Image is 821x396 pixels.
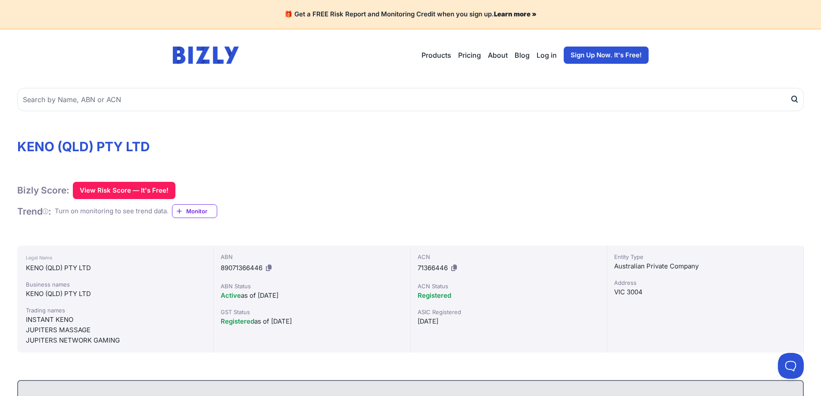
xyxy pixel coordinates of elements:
input: Search by Name, ABN or ACN [17,88,804,111]
button: Products [421,50,451,60]
a: Learn more » [494,10,537,18]
a: Log in [537,50,557,60]
div: Business names [26,280,205,289]
a: Blog [515,50,530,60]
span: Registered [221,317,254,325]
a: Sign Up Now. It's Free! [564,47,649,64]
div: INSTANT KENO [26,315,205,325]
div: ABN [221,253,403,261]
div: Turn on monitoring to see trend data. [55,206,169,216]
div: VIC 3004 [614,287,796,297]
a: About [488,50,508,60]
div: Entity Type [614,253,796,261]
a: Pricing [458,50,481,60]
div: as of [DATE] [221,316,403,327]
div: Australian Private Company [614,261,796,271]
div: Legal Name [26,253,205,263]
div: JUPITERS MASSAGE [26,325,205,335]
div: ACN Status [418,282,600,290]
div: Address [614,278,796,287]
button: View Risk Score — It's Free! [73,182,175,199]
h4: 🎁 Get a FREE Risk Report and Monitoring Credit when you sign up. [10,10,811,19]
div: ACN [418,253,600,261]
div: GST Status [221,308,403,316]
a: Monitor [172,204,217,218]
span: 89071366446 [221,264,262,272]
h1: KENO (QLD) PTY LTD [17,139,804,154]
div: Trading names [26,306,205,315]
h1: Bizly Score: [17,184,69,196]
span: Registered [418,291,451,299]
span: 71366446 [418,264,448,272]
div: ABN Status [221,282,403,290]
div: ASIC Registered [418,308,600,316]
div: JUPITERS NETWORK GAMING [26,335,205,346]
iframe: Toggle Customer Support [778,353,804,379]
span: Monitor [186,207,217,215]
div: KENO (QLD) PTY LTD [26,289,205,299]
h1: Trend : [17,206,51,217]
div: KENO (QLD) PTY LTD [26,263,205,273]
div: [DATE] [418,316,600,327]
div: as of [DATE] [221,290,403,301]
span: Active [221,291,241,299]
